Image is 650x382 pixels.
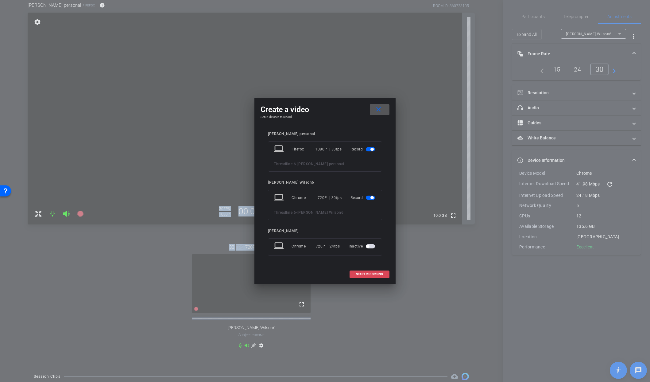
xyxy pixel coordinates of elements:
div: Create a video [261,104,389,115]
span: [PERSON_NAME] Wilson6 [297,210,344,215]
div: [PERSON_NAME] personal [268,132,382,136]
span: - [296,210,297,215]
mat-icon: laptop [274,241,285,252]
div: Inactive [349,241,376,252]
span: Threadline 6 [274,162,296,166]
mat-icon: laptop [274,192,285,203]
span: - [296,162,297,166]
span: [PERSON_NAME] personal [297,162,344,166]
div: Record [350,144,376,155]
button: START RECORDING [350,271,389,278]
div: 1080P | 30fps [315,144,342,155]
mat-icon: close [375,106,382,113]
div: 720P | 24fps [316,241,340,252]
div: [PERSON_NAME] [268,229,382,233]
div: Firefox [292,144,315,155]
div: Chrome [292,241,316,252]
div: [PERSON_NAME] Wilson6 [268,180,382,185]
div: Record [350,192,376,203]
div: 720P | 30fps [318,192,342,203]
mat-icon: laptop [274,144,285,155]
h4: Setup devices to record [261,115,389,119]
span: START RECORDING [356,273,383,276]
span: Threadline 6 [274,210,296,215]
div: Chrome [292,192,318,203]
